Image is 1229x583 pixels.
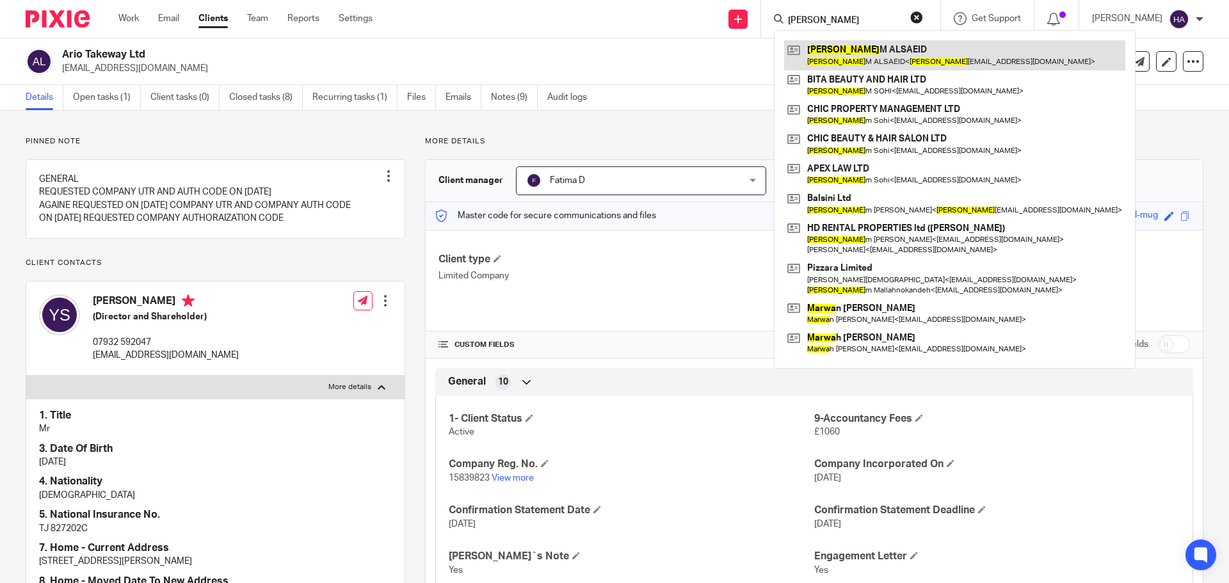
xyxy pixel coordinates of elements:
span: Fatima D [550,176,585,185]
h4: Company Reg. No. [449,458,814,471]
h4: Confirmation Statement Date [449,504,814,517]
h4: 5. National Insurance No. [39,508,392,522]
h3: Client manager [438,174,503,187]
h5: (Director and Shareholder) [93,310,239,323]
p: [DEMOGRAPHIC_DATA] [39,489,392,502]
span: [DATE] [814,520,841,529]
p: 07932 592047 [93,336,239,349]
span: Yes [814,566,828,575]
a: Clients [198,12,228,25]
p: Limited Company [438,269,814,282]
a: Reports [287,12,319,25]
span: 10 [498,376,508,388]
a: Details [26,85,63,110]
h4: 3. Date Of Birth [39,442,392,456]
button: Clear [910,11,923,24]
a: Work [118,12,139,25]
h4: CUSTOM FIELDS [438,340,814,350]
span: [DATE] [814,474,841,483]
a: Team [247,12,268,25]
a: View more [492,474,534,483]
a: Settings [339,12,373,25]
h4: Engagement Letter [814,550,1180,563]
img: svg%3E [526,173,542,188]
img: svg%3E [26,48,52,75]
h4: 4. Nationality [39,475,392,488]
p: [EMAIL_ADDRESS][DOMAIN_NAME] [62,62,1029,75]
p: TJ 827202C [39,522,392,535]
h4: 9-Accountancy Fees [814,412,1180,426]
p: [EMAIL_ADDRESS][DOMAIN_NAME] [93,349,239,362]
h4: Company Incorporated On [814,458,1180,471]
a: Client tasks (0) [150,85,220,110]
p: [PERSON_NAME] [1092,12,1162,25]
h4: 1- Client Status [449,412,814,426]
h4: 7. Home - Current Address [39,541,392,555]
p: Master code for secure communications and files [435,209,656,222]
img: Pixie [26,10,90,28]
p: More details [328,382,371,392]
a: Notes (9) [491,85,538,110]
a: Email [158,12,179,25]
a: Closed tasks (8) [229,85,303,110]
span: Yes [449,566,463,575]
h4: Client type [438,253,814,266]
img: svg%3E [39,294,80,335]
h2: Ario Takeway Ltd [62,48,836,61]
a: Audit logs [547,85,597,110]
h4: Confirmation Statement Deadline [814,504,1180,517]
p: Mr [39,422,392,435]
a: Recurring tasks (1) [312,85,398,110]
p: [DATE] [39,456,392,468]
a: Files [407,85,436,110]
span: 15839823 [449,474,490,483]
p: Pinned note [26,136,405,147]
p: Client contacts [26,258,405,268]
h4: [PERSON_NAME]`s Note [449,550,814,563]
span: General [448,375,486,388]
span: Active [449,427,474,436]
h4: [PERSON_NAME] [93,294,239,310]
p: [STREET_ADDRESS][PERSON_NAME] [39,555,392,568]
h4: 1. Title [39,409,392,422]
a: Open tasks (1) [73,85,141,110]
span: [DATE] [449,520,476,529]
a: Emails [446,85,481,110]
span: £1060 [814,427,840,436]
img: svg%3E [1169,9,1189,29]
p: More details [425,136,1203,147]
span: Get Support [972,14,1021,23]
input: Search [787,15,902,27]
i: Primary [182,294,195,307]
